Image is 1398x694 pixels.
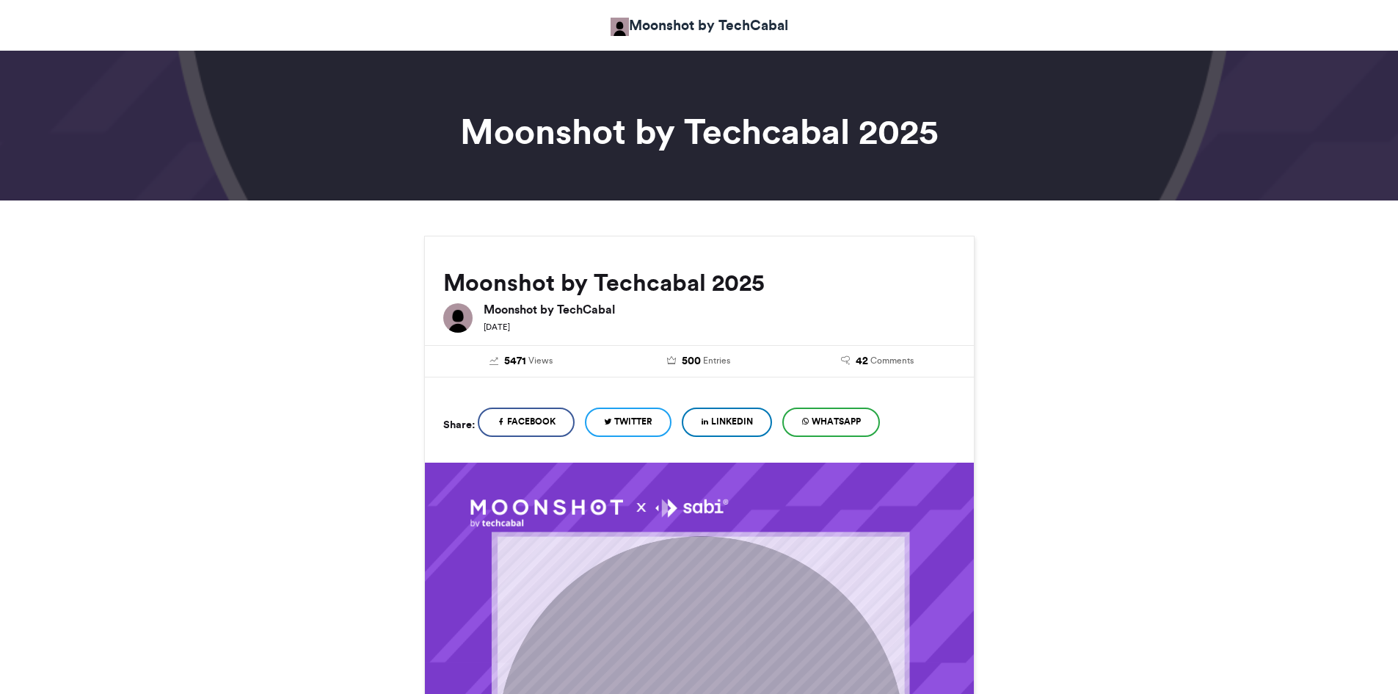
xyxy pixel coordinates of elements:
[711,415,753,428] span: LinkedIn
[611,15,788,36] a: Moonshot by TechCabal
[682,408,772,437] a: LinkedIn
[528,354,553,367] span: Views
[484,322,510,332] small: [DATE]
[614,415,652,428] span: Twitter
[484,303,955,315] h6: Moonshot by TechCabal
[478,408,575,437] a: Facebook
[443,270,955,296] h2: Moonshot by Techcabal 2025
[621,353,777,369] a: 500 Entries
[782,408,880,437] a: WhatsApp
[443,353,600,369] a: 5471 Views
[870,354,914,367] span: Comments
[507,415,556,428] span: Facebook
[443,303,473,333] img: Moonshot by TechCabal
[682,353,701,369] span: 500
[470,499,728,528] img: 1758644554.097-6a393746cea8df337a0c7de2b556cf9f02f16574.png
[703,354,730,367] span: Entries
[585,408,671,437] a: Twitter
[812,415,861,428] span: WhatsApp
[611,18,629,36] img: Moonshot by TechCabal
[292,114,1107,149] h1: Moonshot by Techcabal 2025
[443,415,475,434] h5: Share:
[799,353,955,369] a: 42 Comments
[504,353,526,369] span: 5471
[856,353,868,369] span: 42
